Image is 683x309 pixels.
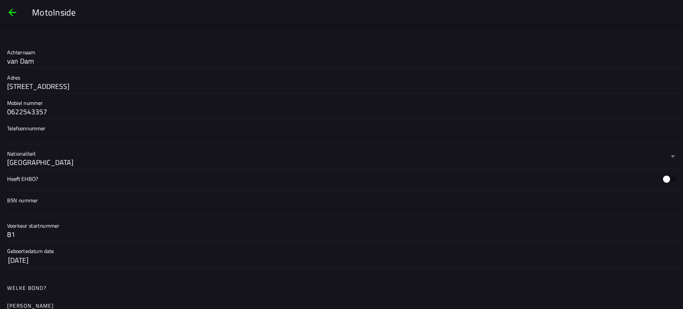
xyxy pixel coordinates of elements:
ion-label: Welke bond? [7,284,683,292]
ion-title: MotoInside [23,6,683,19]
input: Achternaam [7,56,676,66]
input: Mobiel nummer [7,106,676,117]
input: Voorkeur startnummer [7,229,676,240]
input: Telefoonnummer [7,132,676,142]
ion-toggle: Heeft EHBO? [7,169,676,189]
input: Adres [7,81,676,92]
input: BSN nummer [7,204,676,214]
ion-label: Geboortedatum date [7,247,509,255]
